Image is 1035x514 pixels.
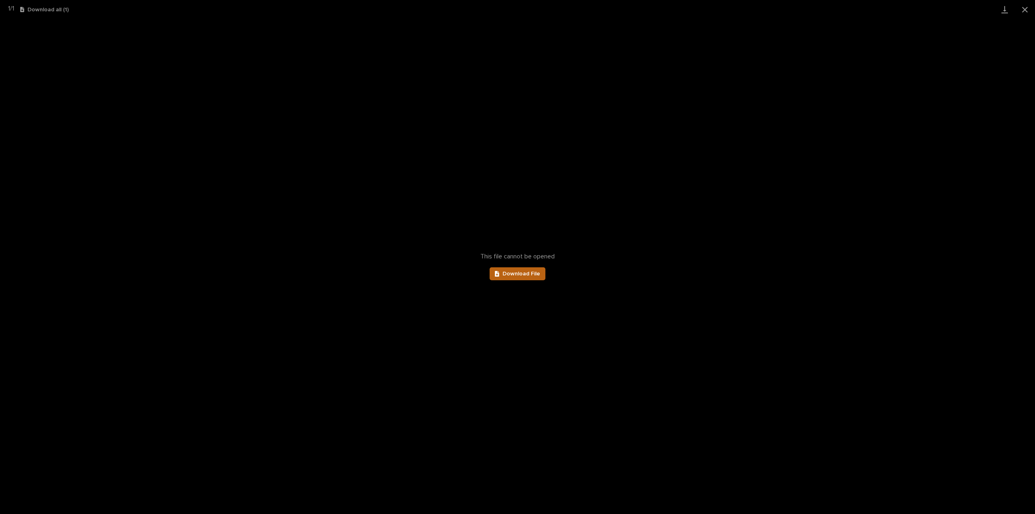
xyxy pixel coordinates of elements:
span: This file cannot be opened [480,253,555,260]
span: Download File [503,271,540,277]
a: Download File [490,267,545,280]
button: Download all (1) [20,7,69,13]
span: 1 [8,5,10,12]
span: 1 [12,5,14,12]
